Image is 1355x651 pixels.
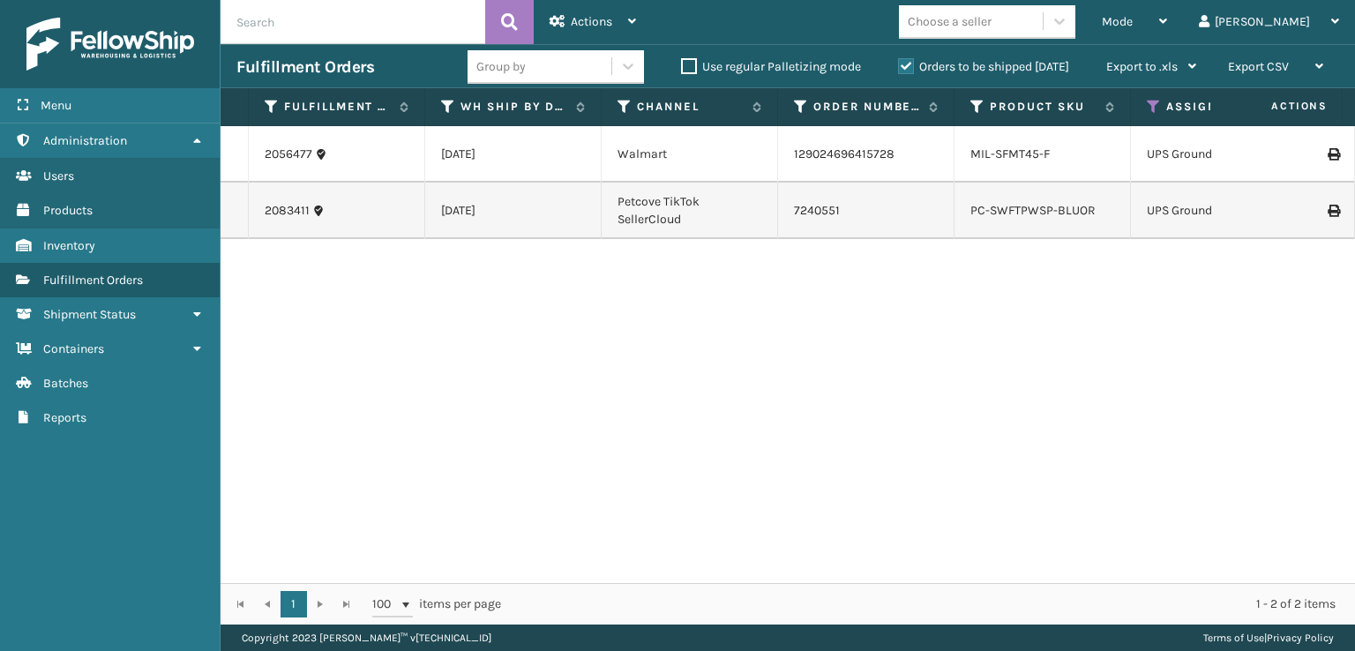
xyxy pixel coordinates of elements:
a: Terms of Use [1203,632,1264,644]
span: items per page [372,591,501,617]
span: Export to .xls [1106,59,1178,74]
span: Mode [1102,14,1133,29]
span: 100 [372,595,399,613]
label: Fulfillment Order Id [284,99,391,115]
span: Shipment Status [43,307,136,322]
div: 1 - 2 of 2 items [526,595,1336,613]
td: UPS Ground [1131,183,1307,239]
i: Print Label [1328,205,1338,217]
span: Containers [43,341,104,356]
td: Petcove TikTok SellerCloud [602,183,778,239]
span: Actions [571,14,612,29]
label: Orders to be shipped [DATE] [898,59,1069,74]
span: Products [43,203,93,218]
div: Group by [476,57,526,76]
label: Product SKU [990,99,1097,115]
td: Walmart [602,126,778,183]
a: MIL-SFMT45-F [970,146,1050,161]
img: logo [26,18,194,71]
label: Assigned Carrier Service [1166,99,1273,115]
a: 2056477 [265,146,312,163]
span: Reports [43,410,86,425]
td: 129024696415728 [778,126,954,183]
a: 2083411 [265,202,310,220]
span: Fulfillment Orders [43,273,143,288]
td: [DATE] [425,126,602,183]
span: Menu [41,98,71,113]
span: Users [43,168,74,183]
a: Privacy Policy [1267,632,1334,644]
label: Use regular Palletizing mode [681,59,861,74]
span: Inventory [43,238,95,253]
span: Actions [1216,92,1338,121]
td: [DATE] [425,183,602,239]
span: Export CSV [1228,59,1289,74]
i: Print Label [1328,148,1338,161]
span: Administration [43,133,127,148]
td: 7240551 [778,183,954,239]
label: Order Number [813,99,920,115]
td: UPS Ground [1131,126,1307,183]
label: Channel [637,99,744,115]
div: Choose a seller [908,12,992,31]
p: Copyright 2023 [PERSON_NAME]™ v [TECHNICAL_ID] [242,625,491,651]
span: Batches [43,376,88,391]
label: WH Ship By Date [460,99,567,115]
a: 1 [281,591,307,617]
h3: Fulfillment Orders [236,56,374,78]
a: PC-SWFTPWSP-BLUOR [970,203,1096,218]
div: | [1203,625,1334,651]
